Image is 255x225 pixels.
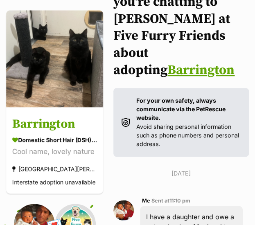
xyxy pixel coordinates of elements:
[12,163,97,174] div: [GEOGRAPHIC_DATA][PERSON_NAME][GEOGRAPHIC_DATA]
[113,169,249,178] p: [DATE]
[6,109,103,193] a: Barrington Domestic Short Hair (DSH) Cat Cool name, lovely nature [GEOGRAPHIC_DATA][PERSON_NAME][...
[142,198,150,204] span: Me
[136,96,241,148] p: Avoid sharing personal information such as phone numbers and personal address.
[12,115,97,133] h3: Barrington
[151,198,190,204] span: Sent at
[12,178,95,185] span: Interstate adoption unavailable
[6,10,103,107] img: Barrington
[113,200,134,220] img: Jemy Ngun profile pic
[12,135,97,144] div: Domestic Short Hair (DSH) Cat
[169,198,190,204] span: 11:10 pm
[12,146,97,157] div: Cool name, lovely nature
[136,97,226,122] strong: For your own safety, always communicate via the PetRescue website.
[167,62,235,79] a: Barrington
